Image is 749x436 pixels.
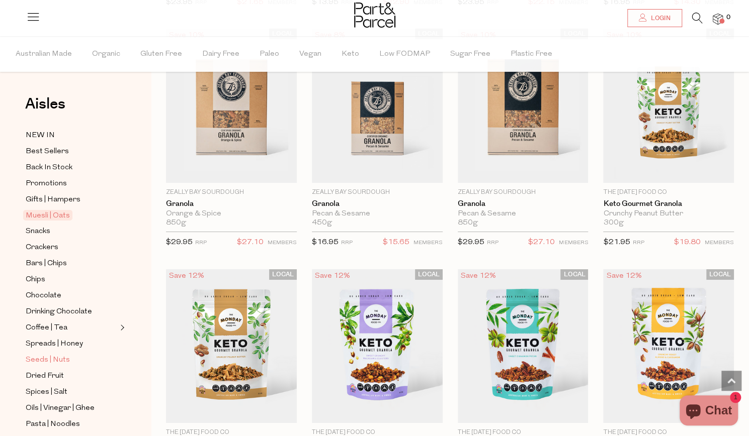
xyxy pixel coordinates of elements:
[724,13,733,22] span: 0
[603,239,630,246] span: $21.95
[559,240,588,246] small: MEMBERS
[458,29,589,183] img: Granola
[677,395,741,428] inbox-online-store-chat: Shopify online store chat
[26,402,117,414] a: Oils | Vinegar | Ghee
[26,178,67,190] span: Promotions
[269,269,297,280] span: LOCAL
[166,269,297,423] img: Keto Gourmet Granola
[26,130,55,142] span: NEW IN
[458,269,589,423] img: Keto Gourmet Granola
[166,219,186,228] span: 850g
[140,37,182,72] span: Gluten Free
[26,258,67,270] span: Bars | Chips
[26,386,117,398] a: Spices | Salt
[26,386,67,398] span: Spices | Salt
[26,370,64,382] span: Dried Fruit
[26,306,92,318] span: Drinking Chocolate
[632,240,644,246] small: RRP
[166,209,297,219] div: Orange & Spice
[25,96,65,122] a: Aisles
[26,194,80,206] span: Gifts | Hampers
[312,269,443,423] img: Keto Gourmet Granola
[26,146,69,158] span: Best Sellers
[23,210,72,221] span: Muesli | Oats
[26,274,45,286] span: Chips
[26,161,117,174] a: Back In Stock
[603,188,734,197] p: The [DATE] Food Co
[342,37,359,72] span: Keto
[458,239,484,246] span: $29.95
[26,226,50,238] span: Snacks
[312,188,443,197] p: Zeally Bay Sourdough
[26,354,70,366] span: Seeds | Nuts
[383,236,409,249] span: $15.65
[312,269,353,283] div: Save 12%
[202,37,239,72] span: Dairy Free
[341,240,353,246] small: RRP
[166,29,297,183] img: Granola
[312,29,443,183] img: Granola
[26,225,117,238] a: Snacks
[487,240,498,246] small: RRP
[705,240,734,246] small: MEMBERS
[528,236,555,249] span: $27.10
[458,209,589,219] div: Pecan & Sesame
[26,321,117,334] a: Coffee | Tea
[450,37,490,72] span: Sugar Free
[379,37,430,72] span: Low FODMAP
[237,236,264,249] span: $27.10
[603,29,734,183] img: Keto Gourmet Granola
[603,209,734,219] div: Crunchy Peanut Butter
[26,209,117,222] a: Muesli | Oats
[458,188,589,197] p: Zeally Bay Sourdough
[26,418,80,430] span: Pasta | Noodles
[25,93,65,115] span: Aisles
[312,209,443,219] div: Pecan & Sesame
[312,199,443,208] a: Granola
[166,269,207,283] div: Save 12%
[26,402,95,414] span: Oils | Vinegar | Ghee
[560,269,588,280] span: LOCAL
[26,145,117,158] a: Best Sellers
[26,338,83,350] span: Spreads | Honey
[26,322,67,334] span: Coffee | Tea
[299,37,321,72] span: Vegan
[312,239,339,246] span: $16.95
[458,269,499,283] div: Save 12%
[458,199,589,208] a: Granola
[26,418,117,430] a: Pasta | Noodles
[268,240,297,246] small: MEMBERS
[674,236,701,249] span: $19.80
[26,177,117,190] a: Promotions
[260,37,279,72] span: Paleo
[16,37,72,72] span: Australian Made
[713,14,723,24] a: 0
[627,9,682,27] a: Login
[458,219,478,228] span: 850g
[26,129,117,142] a: NEW IN
[354,3,395,28] img: Part&Parcel
[26,241,117,254] a: Crackers
[26,370,117,382] a: Dried Fruit
[26,162,72,174] span: Back In Stock
[26,257,117,270] a: Bars | Chips
[603,269,734,423] img: Keto Gourmet Granola
[26,242,58,254] span: Crackers
[413,240,443,246] small: MEMBERS
[92,37,120,72] span: Organic
[26,193,117,206] a: Gifts | Hampers
[166,188,297,197] p: Zeally Bay Sourdough
[26,290,61,302] span: Chocolate
[312,219,332,228] span: 450g
[118,321,125,334] button: Expand/Collapse Coffee | Tea
[26,305,117,318] a: Drinking Chocolate
[648,14,671,23] span: Login
[26,273,117,286] a: Chips
[415,269,443,280] span: LOCAL
[26,289,117,302] a: Chocolate
[195,240,207,246] small: RRP
[603,199,734,208] a: Keto Gourmet Granola
[511,37,552,72] span: Plastic Free
[706,269,734,280] span: LOCAL
[26,354,117,366] a: Seeds | Nuts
